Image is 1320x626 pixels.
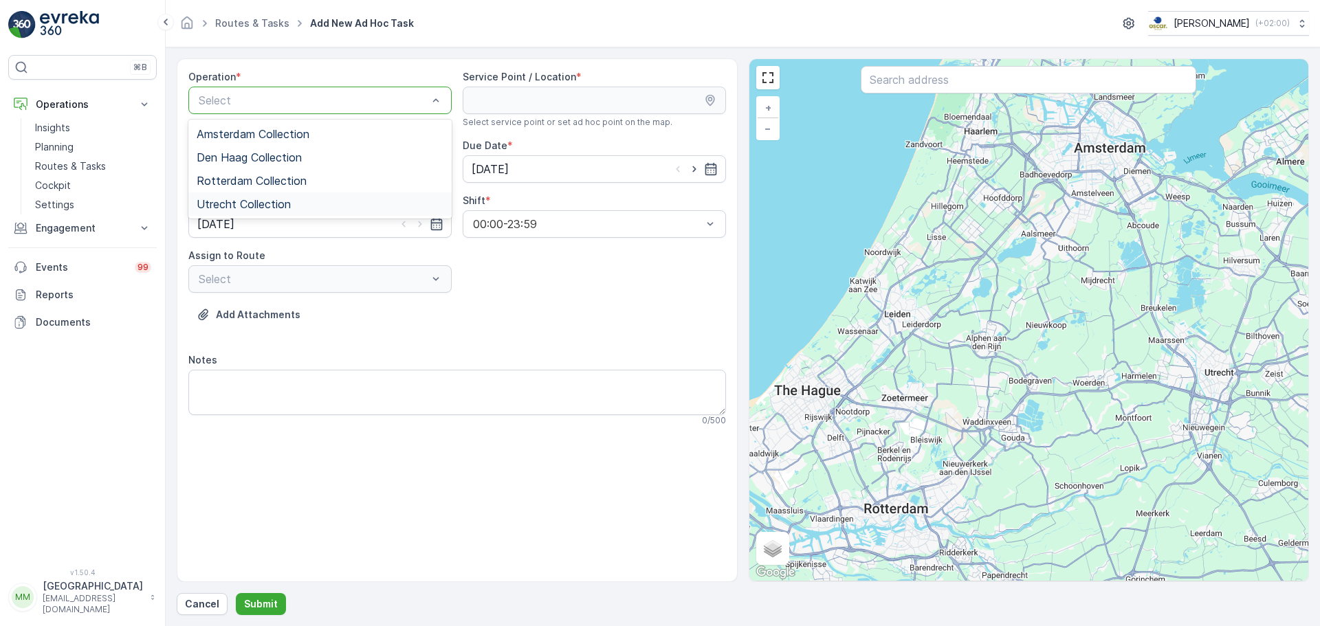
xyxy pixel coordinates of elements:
[753,563,798,581] img: Google
[43,579,143,593] p: [GEOGRAPHIC_DATA]
[1174,16,1250,30] p: [PERSON_NAME]
[197,151,302,164] span: Den Haag Collection
[8,309,157,336] a: Documents
[8,11,36,38] img: logo
[765,102,771,113] span: +
[35,121,70,135] p: Insights
[177,593,228,615] button: Cancel
[8,254,157,281] a: Events99
[188,304,309,326] button: Upload File
[861,66,1196,93] input: Search address
[758,533,788,563] a: Layers
[197,128,309,140] span: Amsterdam Collection
[30,137,157,157] a: Planning
[188,210,452,238] input: dd/mm/yyyy
[35,159,106,173] p: Routes & Tasks
[188,71,236,82] label: Operation
[8,91,157,118] button: Operations
[137,262,148,273] p: 99
[30,195,157,214] a: Settings
[758,67,778,88] a: View Fullscreen
[758,98,778,118] a: Zoom In
[197,198,291,210] span: Utrecht Collection
[8,214,157,242] button: Engagement
[8,281,157,309] a: Reports
[197,175,307,187] span: Rotterdam Collection
[188,249,265,261] label: Assign to Route
[36,315,151,329] p: Documents
[236,593,286,615] button: Submit
[8,579,157,615] button: MM[GEOGRAPHIC_DATA][EMAIL_ADDRESS][DOMAIN_NAME]
[463,194,485,206] label: Shift
[8,568,157,577] span: v 1.50.4
[188,354,217,366] label: Notes
[40,11,99,38] img: logo_light-DOdMpM7g.png
[199,92,428,109] p: Select
[43,593,143,615] p: [EMAIL_ADDRESS][DOMAIN_NAME]
[35,179,71,192] p: Cockpit
[185,597,219,611] p: Cancel
[36,221,129,235] p: Engagement
[216,308,300,322] p: Add Attachments
[1148,16,1168,31] img: basis-logo_rgb2x.png
[30,118,157,137] a: Insights
[463,117,672,128] span: Select service point or set ad hoc point on the map.
[463,139,507,151] label: Due Date
[36,260,126,274] p: Events
[753,563,798,581] a: Open this area in Google Maps (opens a new window)
[702,415,726,426] p: 0 / 500
[35,198,74,212] p: Settings
[179,21,195,32] a: Homepage
[35,140,74,154] p: Planning
[215,17,289,29] a: Routes & Tasks
[36,98,129,111] p: Operations
[463,71,576,82] label: Service Point / Location
[758,118,778,139] a: Zoom Out
[133,62,147,73] p: ⌘B
[12,586,34,608] div: MM
[764,122,771,134] span: −
[30,176,157,195] a: Cockpit
[1255,18,1290,29] p: ( +02:00 )
[463,155,726,183] input: dd/mm/yyyy
[307,16,417,30] span: Add New Ad Hoc Task
[36,288,151,302] p: Reports
[30,157,157,176] a: Routes & Tasks
[244,597,278,611] p: Submit
[1148,11,1309,36] button: [PERSON_NAME](+02:00)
